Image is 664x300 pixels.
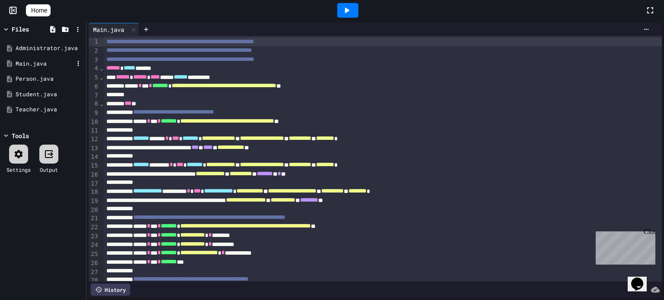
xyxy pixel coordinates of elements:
div: 5 [89,73,99,82]
div: Main.java [89,23,139,36]
div: Administrator.java [16,44,83,53]
div: History [91,284,130,296]
div: 24 [89,241,99,250]
div: 26 [89,259,99,268]
div: 4 [89,64,99,73]
div: 15 [89,161,99,171]
span: Fold line [99,65,104,72]
div: 16 [89,171,99,180]
div: 9 [89,109,99,118]
span: Fold line [99,100,104,107]
div: 14 [89,153,99,161]
div: 25 [89,250,99,259]
div: 17 [89,180,99,188]
div: 19 [89,197,99,206]
div: 18 [89,188,99,197]
span: Fold line [99,74,104,81]
div: 6 [89,82,99,92]
div: 7 [89,92,99,100]
div: Student.java [16,90,83,99]
div: Chat with us now!Close [3,3,60,55]
div: 21 [89,214,99,223]
iframe: chat widget [628,265,655,291]
div: 12 [89,135,99,144]
div: Teacher.java [16,105,83,114]
div: Output [40,166,58,174]
div: 28 [89,276,99,285]
div: 2 [89,47,99,56]
div: 3 [89,56,99,65]
div: Person.java [16,75,83,83]
iframe: chat widget [592,228,655,265]
div: 20 [89,206,99,215]
div: Files [12,25,29,34]
span: Home [31,6,47,15]
a: Home [26,4,51,16]
div: Tools [12,131,29,140]
div: Settings [6,166,31,174]
div: 10 [89,118,99,127]
div: 8 [89,100,99,109]
div: Main.java [89,25,128,34]
div: 11 [89,126,99,135]
div: 27 [89,268,99,277]
div: 13 [89,144,99,153]
div: 1 [89,38,99,47]
div: 23 [89,232,99,241]
div: 22 [89,223,99,232]
div: Main.java [16,60,73,68]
